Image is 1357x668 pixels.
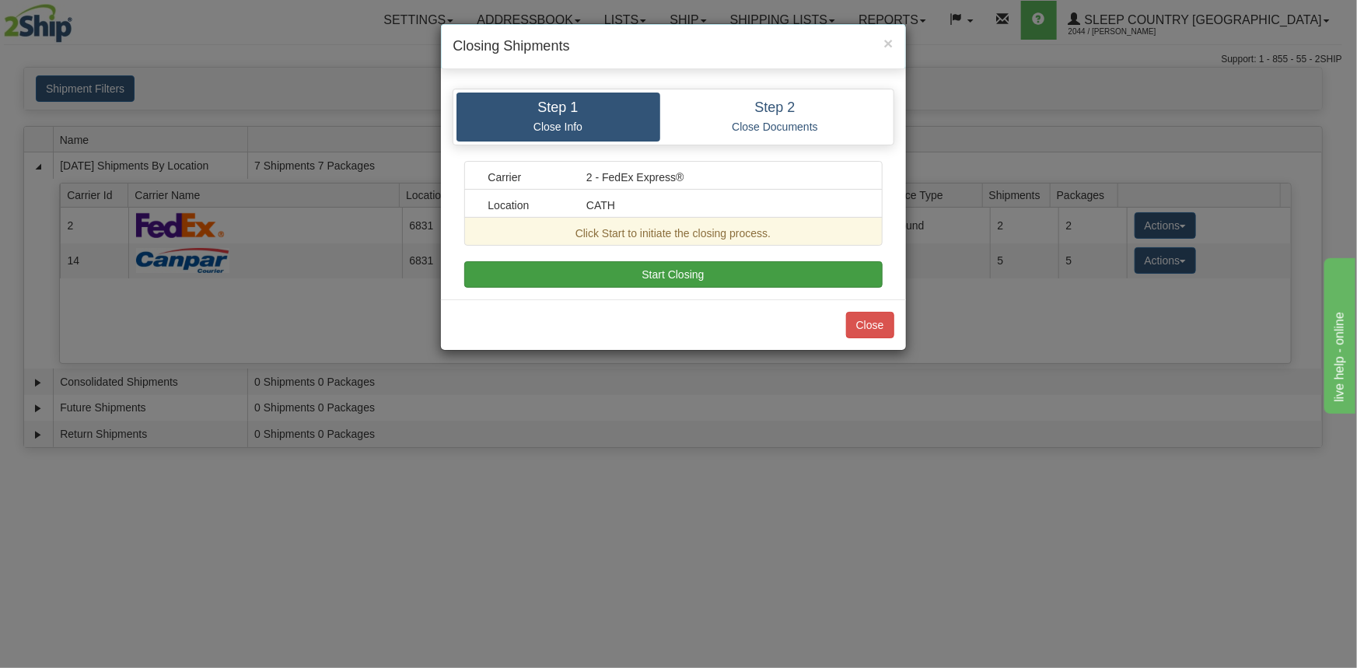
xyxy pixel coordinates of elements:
[453,37,894,57] h4: Closing Shipments
[477,226,870,241] div: Click Start to initiate the closing process.
[468,100,649,116] h4: Step 1
[846,312,894,338] button: Close
[468,120,649,134] p: Close Info
[660,93,890,142] a: Step 2 Close Documents
[1321,254,1355,413] iframe: chat widget
[456,93,660,142] a: Step 1 Close Info
[477,198,575,213] div: Location
[883,34,893,52] span: ×
[464,261,883,288] button: Start Closing
[672,100,879,116] h4: Step 2
[12,9,144,28] div: live help - online
[672,120,879,134] p: Close Documents
[477,170,575,185] div: Carrier
[883,35,893,51] button: Close
[575,170,870,185] div: 2 - FedEx Express®
[575,198,870,213] div: CATH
